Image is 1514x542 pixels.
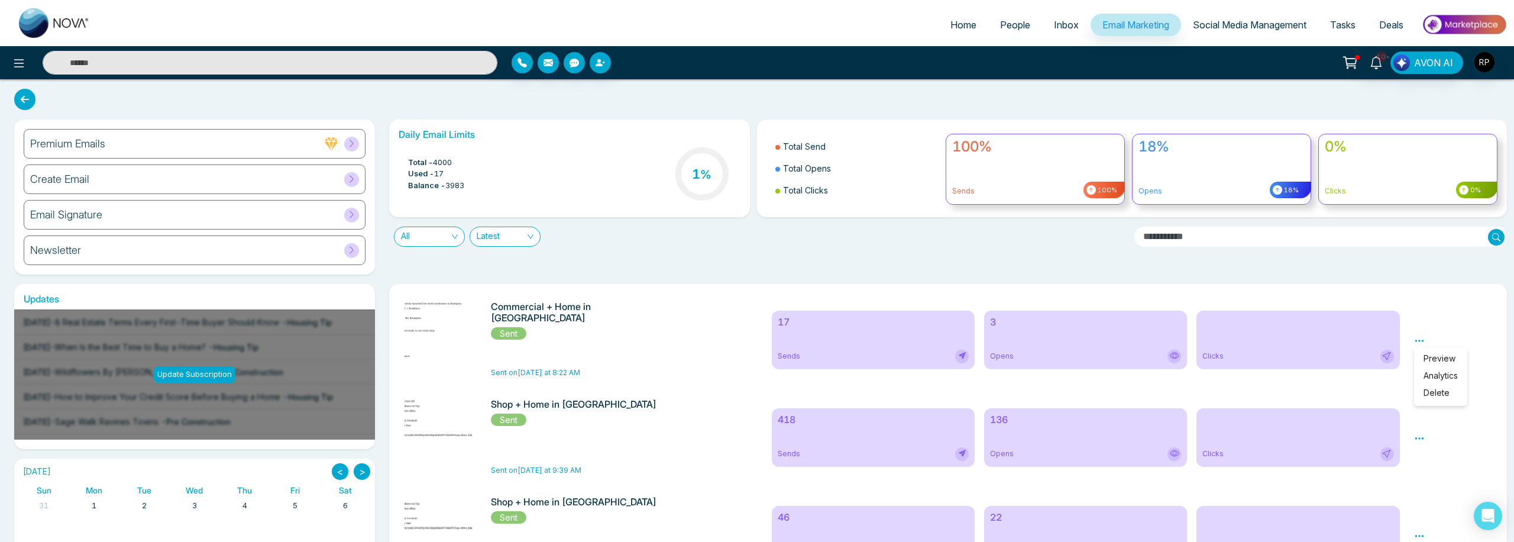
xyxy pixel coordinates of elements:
[235,483,254,498] a: Thursday
[990,351,1014,362] span: Opens
[363,301,529,449] img: novacrm
[1424,370,1458,380] a: Analytics
[778,512,969,523] h6: 46
[775,157,939,179] li: Total Opens
[219,498,270,538] td: September 4, 2025
[1367,14,1415,36] a: Deals
[37,498,51,514] a: August 31, 2025
[19,467,51,477] h2: [DATE]
[408,180,445,192] span: Balance -
[69,498,119,538] td: September 1, 2025
[399,129,740,140] h6: Daily Email Limits
[491,496,667,508] h6: Shop + Home in [GEOGRAPHIC_DATA]
[1202,351,1224,362] span: Clicks
[408,157,433,169] span: Total -
[270,498,320,538] td: September 5, 2025
[434,168,444,180] span: 17
[30,137,105,150] h6: Premium Emails
[1424,353,1455,363] span: Preview
[34,483,54,498] a: Sunday
[240,498,250,514] a: September 4, 2025
[1318,14,1367,36] a: Tasks
[491,327,526,340] span: Sent
[332,463,348,480] button: <
[491,511,526,524] span: Sent
[1424,388,1450,398] span: Delete
[1474,52,1494,72] img: User Avatar
[89,498,99,514] a: September 1, 2025
[1138,138,1305,156] h4: 18%
[952,138,1118,156] h4: 100%
[337,483,354,498] a: Saturday
[1325,138,1491,156] h4: 0%
[990,449,1014,459] span: Opens
[1330,19,1356,31] span: Tasks
[491,399,667,410] h6: Shop + Home in [GEOGRAPHIC_DATA]
[1421,11,1507,38] img: Market-place.gif
[775,179,939,201] li: Total Clicks
[119,498,170,538] td: September 2, 2025
[939,14,988,36] a: Home
[1325,186,1491,196] p: Clicks
[363,399,529,458] img: novacrm
[778,414,969,425] h6: 418
[1138,186,1305,196] p: Opens
[183,483,205,498] a: Wednesday
[1054,19,1079,31] span: Inbox
[1362,51,1390,72] a: 10+
[408,168,434,180] span: Used -
[30,173,89,186] h6: Create Email
[491,466,581,475] span: Sent on [DATE] at 9:39 AM
[1102,19,1169,31] span: Email Marketing
[320,498,370,538] td: September 6, 2025
[491,301,667,324] h6: Commercial + Home in [GEOGRAPHIC_DATA]
[140,498,149,514] a: September 2, 2025
[190,498,199,514] a: September 3, 2025
[19,8,90,38] img: Nova CRM Logo
[341,498,350,514] a: September 6, 2025
[988,14,1042,36] a: People
[401,227,458,246] span: All
[477,227,533,246] span: Latest
[990,317,1181,328] h6: 3
[990,414,1181,425] h6: 136
[30,244,81,257] h6: Newsletter
[700,167,711,182] span: %
[83,483,105,498] a: Monday
[778,317,969,328] h6: 17
[354,463,370,480] button: >
[1474,502,1502,530] div: Open Intercom Messenger
[170,498,220,538] td: September 3, 2025
[1202,449,1224,459] span: Clicks
[1096,185,1117,195] span: 100%
[1414,56,1453,70] span: AVON AI
[433,157,452,169] span: 4000
[990,512,1181,523] h6: 22
[1376,51,1387,62] span: 10+
[1390,51,1463,74] button: AVON AI
[692,166,711,182] h3: 1
[30,208,102,221] h6: Email Signature
[445,180,464,192] span: 3983
[778,351,800,362] span: Sends
[1393,54,1410,71] img: Lead Flow
[491,368,580,377] span: Sent on [DATE] at 8:22 AM
[154,366,235,383] div: Update Subscription
[491,414,526,426] span: Sent
[288,483,302,498] a: Friday
[1091,14,1181,36] a: Email Marketing
[952,186,1118,196] p: Sends
[1181,14,1318,36] a: Social Media Management
[950,19,976,31] span: Home
[1042,14,1091,36] a: Inbox
[1379,19,1403,31] span: Deals
[1282,185,1299,195] span: 18%
[14,293,375,305] h6: Updates
[778,449,800,459] span: Sends
[1193,19,1306,31] span: Social Media Management
[1468,185,1481,195] span: 0%
[135,483,154,498] a: Tuesday
[19,498,69,538] td: August 31, 2025
[1000,19,1030,31] span: People
[775,135,939,157] li: Total Send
